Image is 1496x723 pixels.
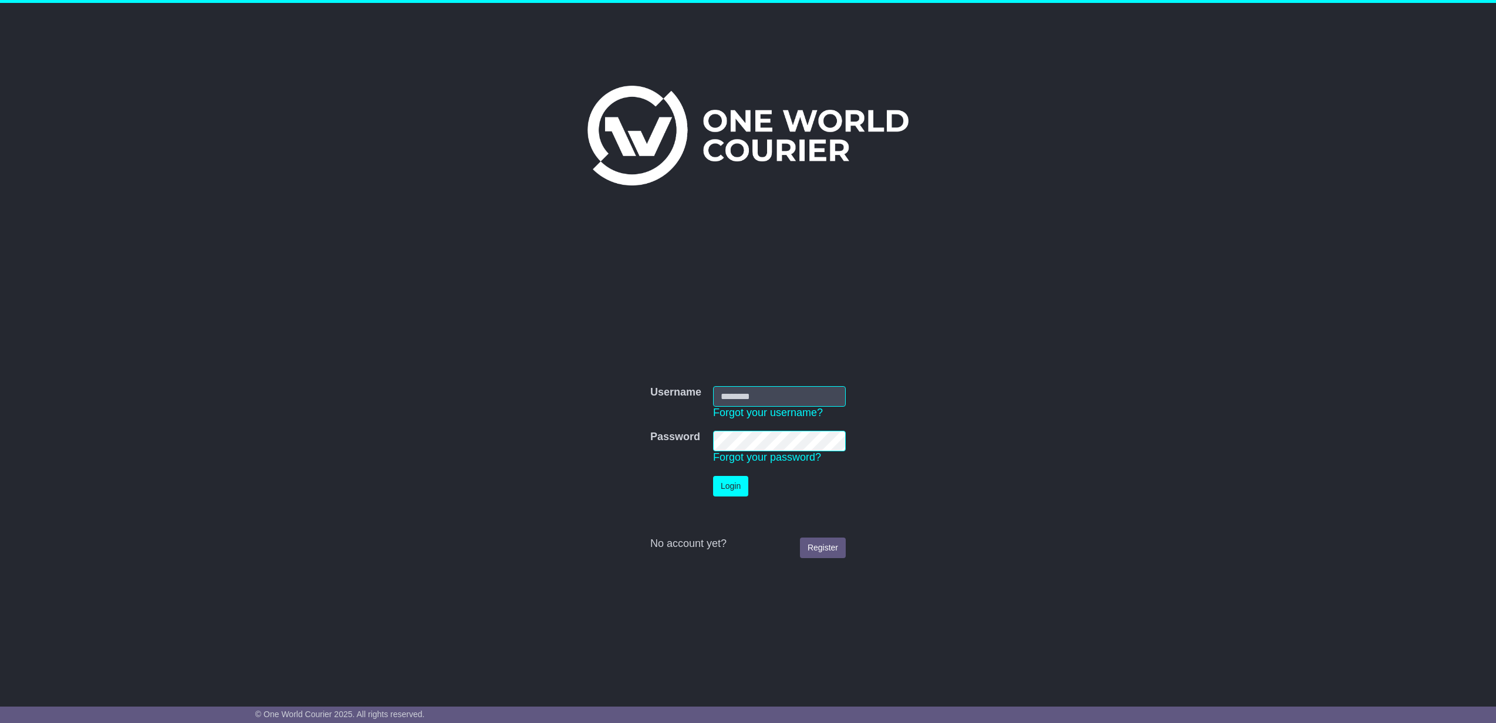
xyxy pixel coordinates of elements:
[650,431,700,444] label: Password
[650,386,701,399] label: Username
[800,538,846,558] a: Register
[587,86,908,185] img: One World
[713,407,823,418] a: Forgot your username?
[255,710,425,719] span: © One World Courier 2025. All rights reserved.
[713,476,748,496] button: Login
[713,451,821,463] a: Forgot your password?
[650,538,846,550] div: No account yet?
